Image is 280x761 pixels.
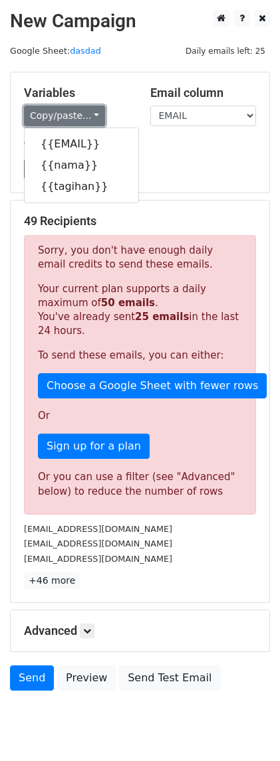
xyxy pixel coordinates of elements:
[38,349,242,363] p: To send these emails, you can either:
[119,665,220,691] a: Send Test Email
[25,155,138,176] a: {{nama}}
[38,282,242,338] p: Your current plan supports a daily maximum of . You've already sent in the last 24 hours.
[25,176,138,197] a: {{tagihan}}
[213,697,280,761] iframe: Chat Widget
[24,539,172,549] small: [EMAIL_ADDRESS][DOMAIN_NAME]
[25,133,138,155] a: {{EMAIL}}
[38,469,242,499] div: Or you can use a filter (see "Advanced" below) to reduce the number of rows
[70,46,101,56] a: dasdad
[10,46,101,56] small: Google Sheet:
[24,214,256,228] h5: 49 Recipients
[38,434,150,459] a: Sign up for a plan
[38,373,267,398] a: Choose a Google Sheet with fewer rows
[38,409,242,423] p: Or
[101,297,155,309] strong: 50 emails
[24,554,172,564] small: [EMAIL_ADDRESS][DOMAIN_NAME]
[181,44,270,58] span: Daily emails left: 25
[24,572,80,589] a: +46 more
[57,665,116,691] a: Preview
[24,106,105,126] a: Copy/paste...
[150,86,257,100] h5: Email column
[10,10,270,33] h2: New Campaign
[10,665,54,691] a: Send
[38,244,242,272] p: Sorry, you don't have enough daily email credits to send these emails.
[24,624,256,638] h5: Advanced
[24,86,130,100] h5: Variables
[181,46,270,56] a: Daily emails left: 25
[135,311,189,323] strong: 25 emails
[24,524,172,534] small: [EMAIL_ADDRESS][DOMAIN_NAME]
